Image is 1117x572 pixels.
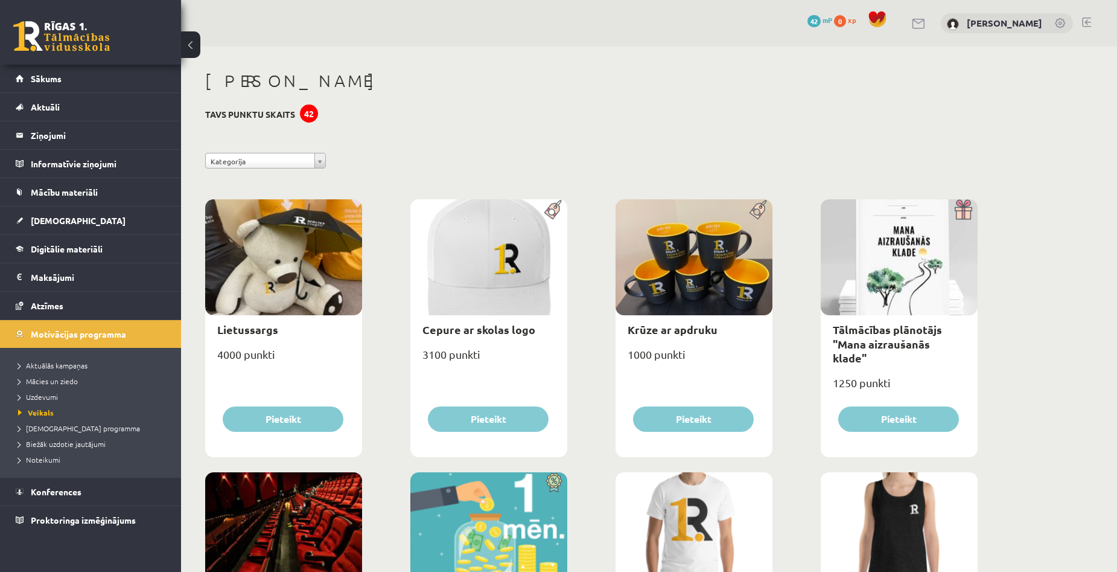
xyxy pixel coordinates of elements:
[18,408,54,417] span: Veikals
[31,73,62,84] span: Sākums
[947,18,959,30] img: Aivars Brālis
[16,478,166,506] a: Konferences
[745,199,772,220] img: Populāra prece
[16,207,166,234] a: [DEMOGRAPHIC_DATA]
[833,323,942,365] a: Tālmācības plānotājs "Mana aizraušanās klade"
[821,373,978,403] div: 1250 punkti
[540,472,567,493] img: Atlaide
[31,329,126,339] span: Motivācijas programma
[18,439,106,449] span: Biežāk uzdotie jautājumi
[18,423,140,433] span: [DEMOGRAPHIC_DATA] programma
[16,320,166,348] a: Motivācijas programma
[31,243,103,254] span: Digitālie materiāli
[16,93,166,121] a: Aktuāli
[848,15,856,25] span: xp
[18,361,88,370] span: Aktuālās kampaņas
[18,391,169,402] a: Uzdevumi
[217,323,278,336] a: Lietussargs
[838,407,959,432] button: Pieteikt
[211,153,310,169] span: Kategorija
[13,21,110,51] a: Rīgas 1. Tālmācības vidusskola
[834,15,862,25] a: 0 xp
[31,150,166,178] legend: Informatīvie ziņojumi
[18,454,169,465] a: Noteikumi
[31,515,136,525] span: Proktoringa izmēģinājums
[18,439,169,449] a: Biežāk uzdotie jautājumi
[410,344,567,374] div: 3100 punkti
[16,121,166,149] a: Ziņojumi
[18,376,169,387] a: Mācies un ziedo
[31,101,60,112] span: Aktuāli
[31,121,166,149] legend: Ziņojumi
[422,323,535,336] a: Cepure ar skolas logo
[18,455,60,464] span: Noteikumi
[628,323,718,336] a: Krūze ar apdruku
[223,407,343,432] button: Pieteikt
[205,153,326,169] a: Kategorija
[31,215,126,226] span: [DEMOGRAPHIC_DATA]
[967,17,1042,29] a: [PERSON_NAME]
[540,199,567,220] img: Populāra prece
[16,65,166,92] a: Sākums
[16,150,166,178] a: Informatīvie ziņojumi
[633,407,754,432] button: Pieteikt
[18,376,78,386] span: Mācies un ziedo
[428,407,549,432] button: Pieteikt
[31,300,63,311] span: Atzīmes
[16,263,166,291] a: Maksājumi
[950,199,978,220] img: Dāvana ar pārsteigumu
[16,292,166,320] a: Atzīmes
[834,15,846,27] span: 0
[18,407,169,418] a: Veikals
[31,486,81,497] span: Konferences
[205,109,295,120] h3: Tavs punktu skaits
[205,344,362,374] div: 4000 punkti
[18,423,169,434] a: [DEMOGRAPHIC_DATA] programma
[18,392,58,402] span: Uzdevumi
[16,506,166,534] a: Proktoringa izmēģinājums
[31,263,166,291] legend: Maksājumi
[16,235,166,263] a: Digitālie materiāli
[823,15,832,25] span: mP
[616,344,772,374] div: 1000 punkti
[31,187,98,198] span: Mācību materiāli
[18,360,169,371] a: Aktuālās kampaņas
[300,104,318,123] div: 42
[16,178,166,206] a: Mācību materiāli
[205,71,978,91] h1: [PERSON_NAME]
[807,15,832,25] a: 42 mP
[807,15,821,27] span: 42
